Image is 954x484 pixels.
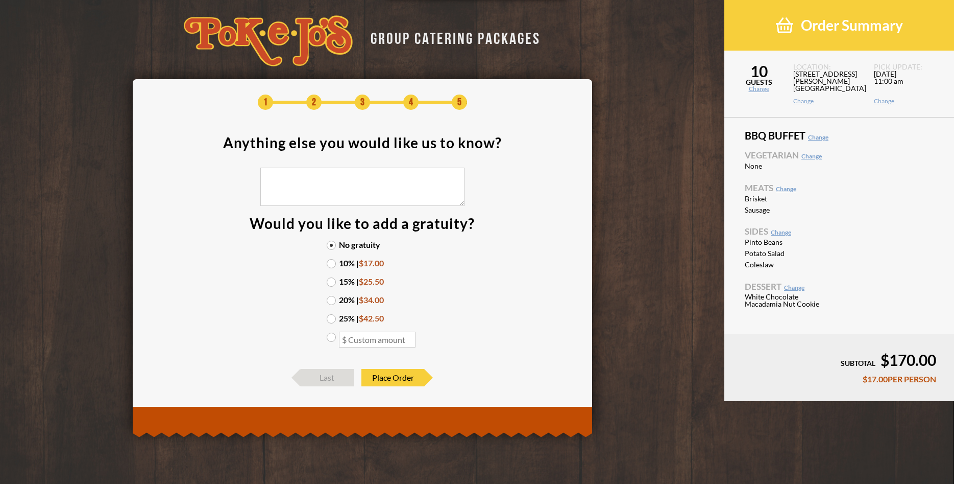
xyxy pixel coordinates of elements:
[874,71,942,98] span: [DATE] 11:00 am
[327,278,398,286] label: 15% |
[355,95,370,110] span: 3
[784,284,804,291] a: Change
[801,16,903,34] span: Order Summary
[745,239,834,246] span: Pinto Beans
[745,250,834,257] span: Potato Salad
[745,130,934,141] span: BBQ Buffet
[808,133,828,141] a: Change
[258,95,273,110] span: 1
[745,162,934,171] li: None
[745,261,834,268] span: Coleslaw
[793,63,861,71] span: LOCATION:
[776,16,793,34] img: shopping-basket-3cad201a.png
[745,183,934,192] span: Meats
[327,314,398,322] label: 25% |
[745,195,834,202] span: Brisket
[327,241,398,249] label: No gratuity
[361,369,424,386] span: Place Order
[745,206,834,214] span: Sausage
[250,216,475,231] div: Would you like to add a gratuity?
[745,293,834,308] span: White Chocolate Macadamia Nut Cookie
[793,71,861,98] span: [STREET_ADDRESS][PERSON_NAME] [GEOGRAPHIC_DATA]
[359,313,384,323] span: $42.50
[403,95,419,110] span: 4
[359,295,384,305] span: $34.00
[724,63,793,79] span: 10
[801,152,822,160] a: Change
[223,135,502,150] div: Anything else you would like us to know?
[745,227,934,236] span: Sides
[793,98,861,104] a: Change
[327,296,398,304] label: 20% |
[724,86,793,92] a: Change
[301,369,354,386] span: Last
[359,276,384,286] span: $25.50
[776,185,796,193] a: Change
[452,95,467,110] span: 5
[771,228,791,236] a: Change
[327,259,398,267] label: 10% |
[874,63,942,71] span: PICK UP DATE:
[724,79,793,86] span: GUESTS
[874,98,942,104] a: Change
[306,95,322,110] span: 2
[742,352,936,367] div: $170.00
[363,27,541,47] div: GROUP CATERING PACKAGES
[745,151,934,159] span: Vegetarian
[742,375,936,383] div: $17.00 PER PERSON
[745,282,934,291] span: Dessert
[359,258,384,268] span: $17.00
[184,15,353,66] img: logo-34603ddf.svg
[841,359,875,367] span: SUBTOTAL
[339,332,415,348] input: $ Custom amount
